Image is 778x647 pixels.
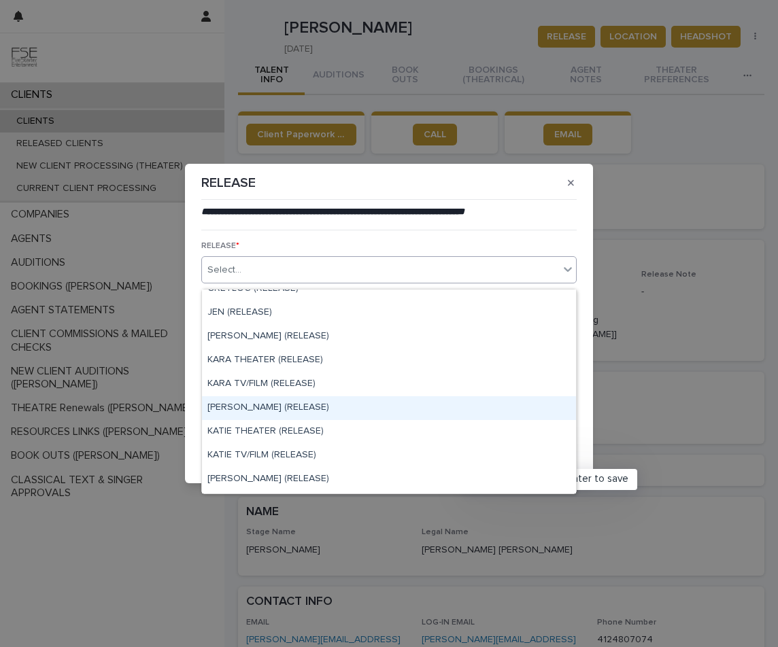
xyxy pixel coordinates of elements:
div: MARISSA THEATER (RELEASE) [202,491,576,515]
div: JEN (RELEASE) [202,301,576,325]
div: KAREN (RELEASE) [202,396,576,420]
div: KARA TV/FILM (RELEASE) [202,372,576,396]
div: KELLIE (RELEASE) [202,468,576,491]
div: JODI (RELEASE) [202,325,576,349]
div: KATIE THEATER (RELEASE) [202,420,576,444]
div: Select... [207,263,241,277]
p: RELEASE [201,175,256,191]
div: GREYLOC (RELEASE) [202,277,576,301]
div: KARA THEATER (RELEASE) [202,349,576,372]
span: RELEASE [201,242,239,250]
div: KATIE TV/FILM (RELEASE) [202,444,576,468]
